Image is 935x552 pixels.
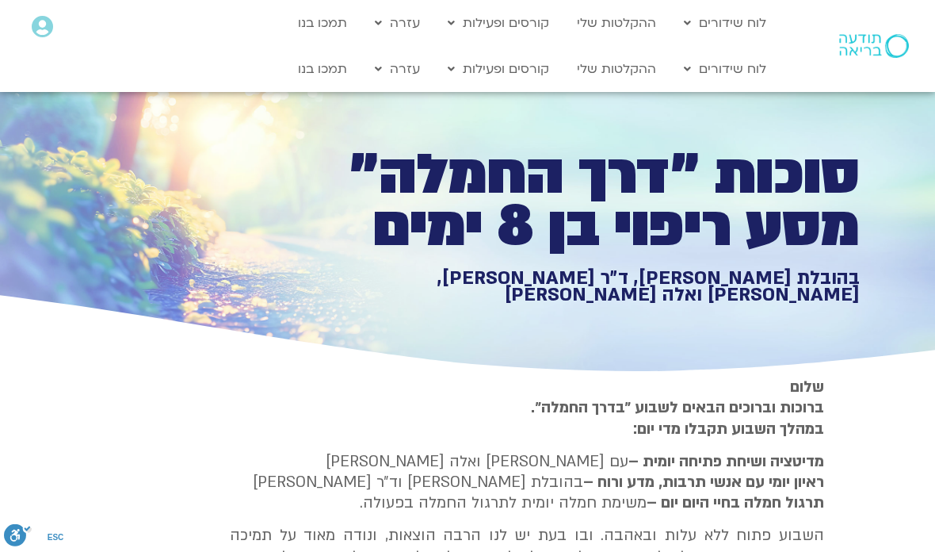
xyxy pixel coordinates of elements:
a: עזרה [367,54,428,84]
strong: מדיטציה ושיחת פתיחה יומית – [628,451,824,472]
p: עם [PERSON_NAME] ואלה [PERSON_NAME] בהובלת [PERSON_NAME] וד״ר [PERSON_NAME] משימת חמלה יומית לתרג... [230,451,824,514]
b: ראיון יומי עם אנשי תרבות, מדע ורוח – [583,472,824,493]
a: קורסים ופעילות [440,54,557,84]
a: עזרה [367,8,428,38]
a: קורסים ופעילות [440,8,557,38]
strong: ברוכות וברוכים הבאים לשבוע ״בדרך החמלה״. במהלך השבוע תקבלו מדי יום: [531,397,824,439]
a: תמכו בנו [290,8,355,38]
strong: שלום [790,377,824,397]
a: ההקלטות שלי [569,54,664,84]
h1: בהובלת [PERSON_NAME], ד״ר [PERSON_NAME], [PERSON_NAME] ואלה [PERSON_NAME] [311,270,860,304]
h1: סוכות ״דרך החמלה״ מסע ריפוי בן 8 ימים [311,149,860,253]
img: תודעה בריאה [839,34,909,58]
a: ההקלטות שלי [569,8,664,38]
b: תרגול חמלה בחיי היום יום – [647,493,824,513]
a: לוח שידורים [676,54,774,84]
a: לוח שידורים [676,8,774,38]
a: תמכו בנו [290,54,355,84]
